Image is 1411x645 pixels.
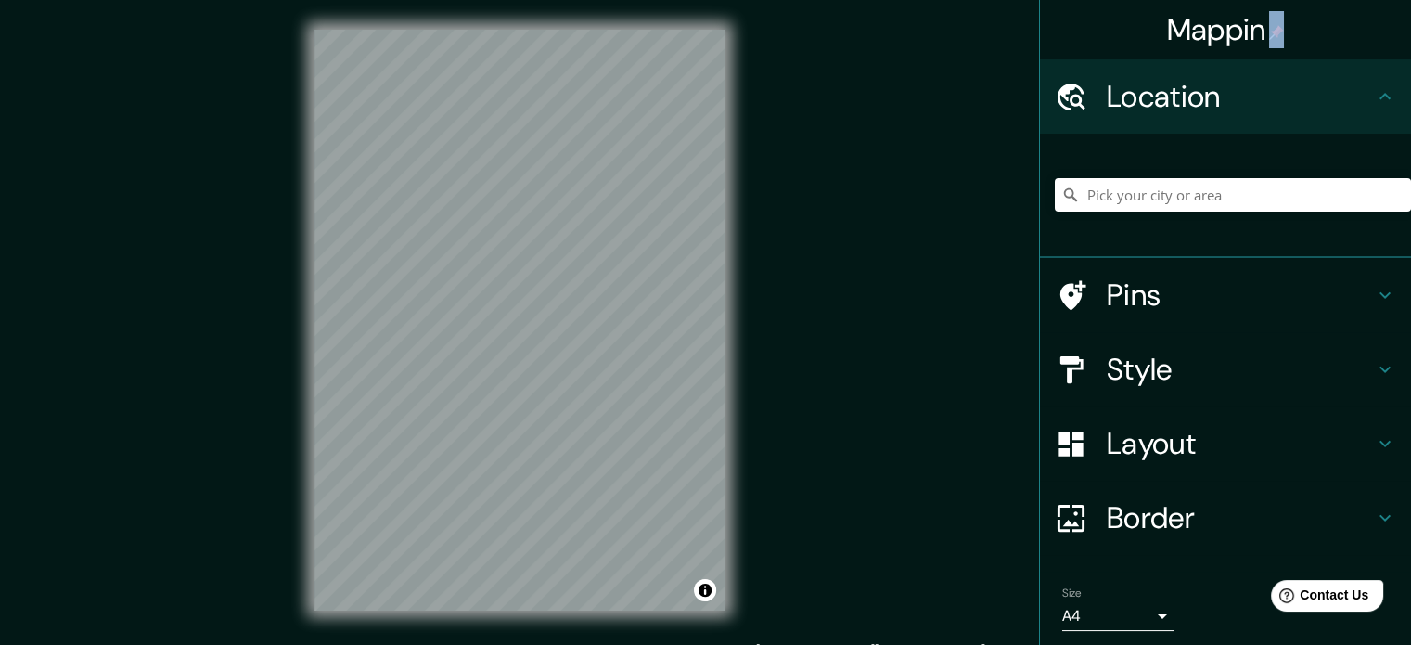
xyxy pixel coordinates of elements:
[1040,332,1411,406] div: Style
[1040,481,1411,555] div: Border
[1107,425,1374,462] h4: Layout
[1107,351,1374,388] h4: Style
[1040,59,1411,134] div: Location
[1107,499,1374,536] h4: Border
[1246,573,1391,625] iframe: Help widget launcher
[1107,78,1374,115] h4: Location
[1062,586,1082,601] label: Size
[1040,258,1411,332] div: Pins
[1269,25,1284,40] img: pin-icon.png
[314,30,725,611] canvas: Map
[1062,601,1174,631] div: A4
[1055,178,1411,212] input: Pick your city or area
[694,579,716,601] button: Toggle attribution
[1040,406,1411,481] div: Layout
[1107,277,1374,314] h4: Pins
[1167,11,1285,48] h4: Mappin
